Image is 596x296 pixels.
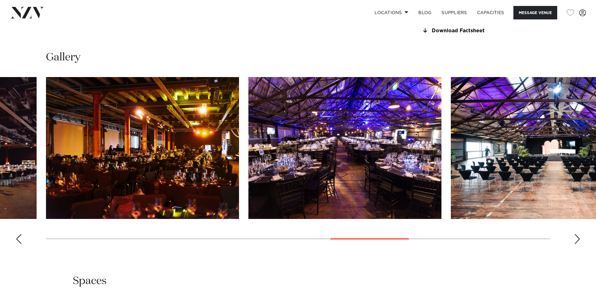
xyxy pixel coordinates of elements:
a: SUPPLIERS [436,6,472,19]
a: Download Factsheet [421,28,523,34]
h2: Gallery [46,50,80,65]
h2: Spaces [73,274,107,288]
a: Capacities [472,6,509,19]
swiper-slide: 10 / 16 [46,77,239,219]
a: Locations [369,6,413,19]
img: nzv-logo.png [10,7,44,18]
a: BLOG [413,6,436,19]
button: Message Venue [513,6,557,19]
swiper-slide: 11 / 16 [248,77,441,219]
